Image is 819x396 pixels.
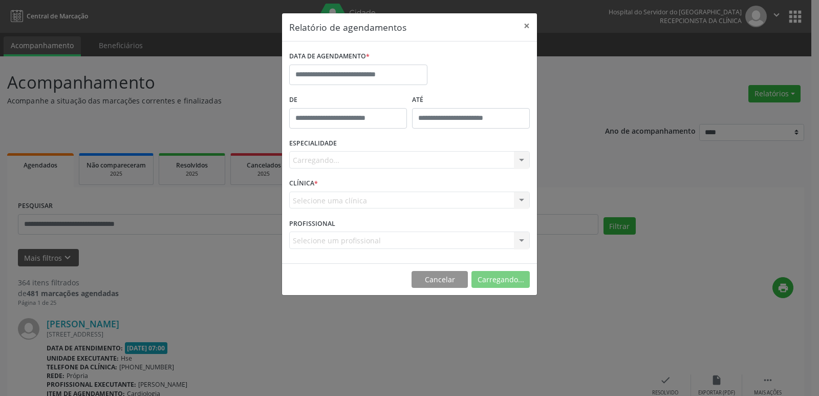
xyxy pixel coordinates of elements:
label: DATA DE AGENDAMENTO [289,49,370,65]
label: CLÍNICA [289,176,318,192]
label: De [289,92,407,108]
button: Carregando... [471,271,530,288]
label: ESPECIALIDADE [289,136,337,152]
button: Cancelar [412,271,468,288]
h5: Relatório de agendamentos [289,20,406,34]
label: ATÉ [412,92,530,108]
button: Close [516,13,537,38]
label: PROFISSIONAL [289,216,335,232]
